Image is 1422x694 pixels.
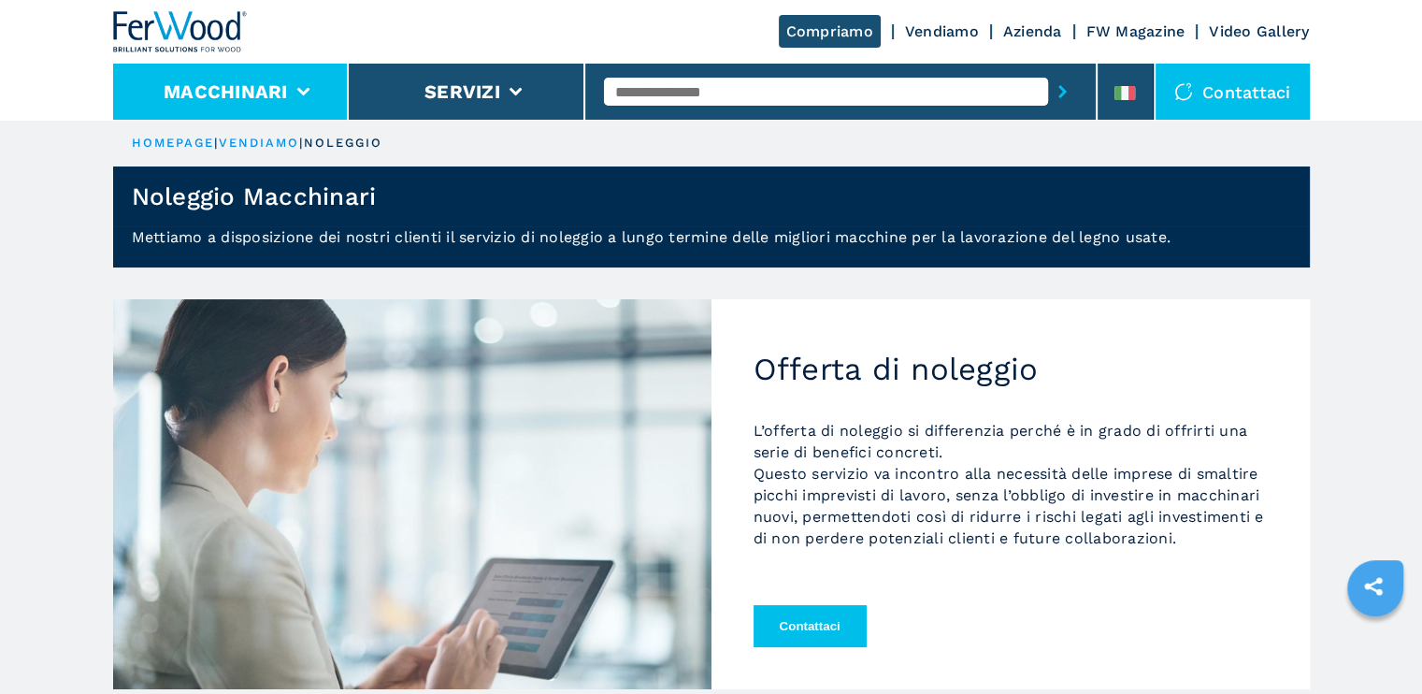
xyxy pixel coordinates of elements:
[164,80,288,103] button: Macchinari
[1343,610,1408,680] iframe: Chat
[219,136,300,150] a: vendiamo
[1209,22,1309,40] a: Video Gallery
[113,299,711,689] img: Offerta di noleggio
[754,420,1268,549] p: L’offerta di noleggio si differenzia perché è in grado di offrirti una serie di benefici concreti...
[424,80,500,103] button: Servizi
[132,136,215,150] a: HOMEPAGE
[1174,82,1193,101] img: Contattaci
[214,136,218,150] span: |
[1086,22,1185,40] a: FW Magazine
[299,136,303,150] span: |
[1350,563,1397,610] a: sharethis
[132,181,377,211] h1: Noleggio Macchinari
[1048,70,1077,113] button: submit-button
[1003,22,1062,40] a: Azienda
[304,135,383,152] p: noleggio
[1156,64,1310,120] div: Contattaci
[754,605,867,647] button: Contattaci
[754,351,1268,388] h2: Offerta di noleggio
[779,15,881,48] a: Compriamo
[132,226,1291,248] p: Mettiamo a disposizione dei nostri clienti il servizio di noleggio a lungo termine delle migliori...
[113,11,248,52] img: Ferwood
[905,22,979,40] a: Vendiamo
